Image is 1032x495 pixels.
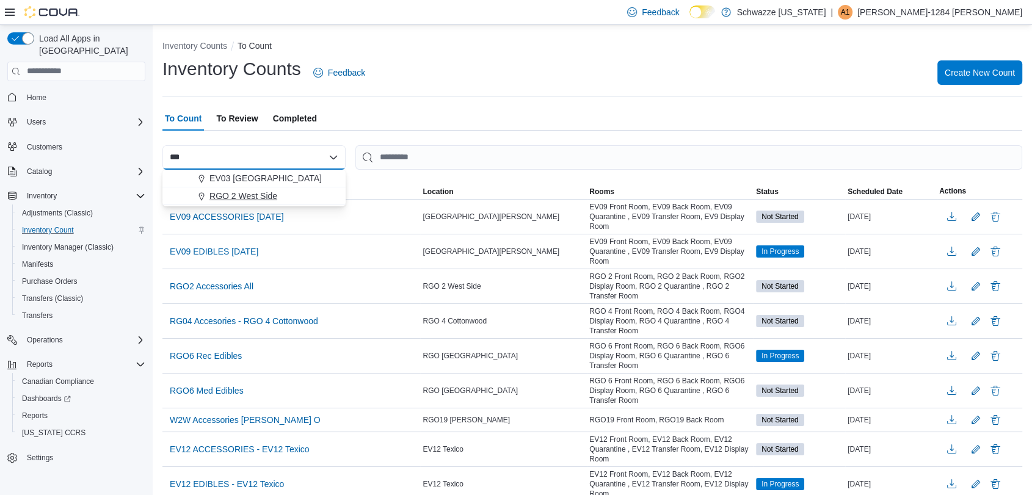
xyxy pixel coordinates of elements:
button: EV12 ACCESSORIES - EV12 Texico [165,440,314,458]
span: Purchase Orders [17,274,145,289]
button: RGO2 Accessories All [165,277,258,295]
button: Canadian Compliance [12,373,150,390]
button: Adjustments (Classic) [12,204,150,222]
span: Location [423,187,453,197]
span: Canadian Compliance [17,374,145,389]
button: Delete [988,349,1003,363]
span: Inventory Manager (Classic) [22,242,114,252]
span: In Progress [761,350,799,361]
button: Users [22,115,51,129]
button: Reports [22,357,57,372]
span: EV12 EDIBLES - EV12 Texico [170,478,284,490]
button: Delete [988,442,1003,457]
button: W2W Accessories [PERSON_NAME] O [165,411,325,429]
button: Home [2,89,150,106]
span: Feedback [642,6,679,18]
span: RGO2 Accessories All [170,280,253,292]
span: RGO 2 West Side [423,281,481,291]
div: [DATE] [845,413,937,427]
button: Purchase Orders [12,273,150,290]
a: Dashboards [17,391,76,406]
button: Edit count details [968,440,983,458]
button: Operations [22,333,68,347]
div: RGO 6 Front Room, RGO 6 Back Room, RGO6 Display Room, RGO 6 Quarantine , RGO 6 Transfer Room [587,339,754,373]
span: RGO6 Rec Edibles [170,350,242,362]
p: | [830,5,833,20]
button: Catalog [2,163,150,180]
button: Reports [2,356,150,373]
span: [GEOGRAPHIC_DATA][PERSON_NAME] [423,247,559,256]
input: This is a search bar. After typing your query, hit enter to filter the results lower in the page. [355,145,1022,170]
span: Not Started [761,281,799,292]
span: Not Started [761,211,799,222]
button: Inventory Manager (Classic) [12,239,150,256]
span: Transfers [17,308,145,323]
div: EV09 Front Room, EV09 Back Room, EV09 Quarantine , EV09 Transfer Room, EV9 Display Room [587,200,754,234]
span: Not Started [761,385,799,396]
a: [US_STATE] CCRS [17,425,90,440]
span: Not Started [761,444,799,455]
span: Inventory [22,189,145,203]
div: EV12 Front Room, EV12 Back Room, EV12 Quarantine , EV12 Transfer Room, EV12 Display Room [587,432,754,466]
button: Edit count details [968,347,983,365]
div: EV09 Front Room, EV09 Back Room, EV09 Quarantine , EV09 Transfer Room, EV9 Display Room [587,234,754,269]
a: Inventory Manager (Classic) [17,240,118,255]
span: Transfers (Classic) [17,291,145,306]
span: Catalog [27,167,52,176]
button: Delete [988,413,1003,427]
button: Scheduled Date [845,184,937,199]
div: [DATE] [845,383,937,398]
button: EV03 [GEOGRAPHIC_DATA] [162,170,346,187]
a: Transfers (Classic) [17,291,88,306]
span: Not Started [756,443,804,455]
div: [DATE] [845,442,937,457]
button: RGO6 Med Edibles [165,381,249,400]
button: EV12 EDIBLES - EV12 Texico [165,475,289,493]
button: Delete [988,383,1003,398]
span: Not Started [756,385,804,397]
button: Settings [2,449,150,466]
span: Not Started [756,315,804,327]
span: RG04 Accesories - RGO 4 Cottonwood [170,315,318,327]
span: Inventory [27,191,57,201]
button: Users [2,114,150,131]
button: Close list of options [329,153,338,162]
span: Actions [939,186,966,196]
span: Dashboards [22,394,71,403]
span: Dashboards [17,391,145,406]
span: Reports [22,411,48,421]
span: EV09 ACCESSORIES [DATE] [170,211,283,223]
span: Inventory Count [17,223,145,237]
span: Manifests [22,259,53,269]
span: Operations [22,333,145,347]
span: [GEOGRAPHIC_DATA][PERSON_NAME] [423,212,559,222]
span: RGO 4 Cottonwood [423,316,487,326]
span: In Progress [756,478,804,490]
input: Dark Mode [689,5,715,18]
span: Reports [22,357,145,372]
span: RGO [GEOGRAPHIC_DATA] [423,386,518,396]
div: [DATE] [845,244,937,259]
button: EV09 EDIBLES [DATE] [165,242,263,261]
a: Reports [17,408,53,423]
span: W2W Accessories [PERSON_NAME] O [170,414,321,426]
button: Delete [988,244,1003,259]
div: RGO 6 Front Room, RGO 6 Back Room, RGO6 Display Room, RGO 6 Quarantine , RGO 6 Transfer Room [587,374,754,408]
div: RGO 2 Front Room, RGO 2 Back Room, RGO2 Display Room, RGO 2 Quarantine , RGO 2 Transfer Room [587,269,754,303]
span: Settings [27,453,53,463]
button: To Count [238,41,272,51]
button: Delete [988,477,1003,491]
span: Not Started [761,316,799,327]
span: Customers [27,142,62,152]
button: Inventory Count [12,222,150,239]
button: Edit count details [968,312,983,330]
span: Customers [22,139,145,154]
span: Catalog [22,164,145,179]
span: Users [22,115,145,129]
p: Schwazze [US_STATE] [737,5,826,20]
button: RG04 Accesories - RGO 4 Cottonwood [165,312,323,330]
a: Home [22,90,51,105]
span: EV12 Texico [423,444,463,454]
span: Purchase Orders [22,276,78,286]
